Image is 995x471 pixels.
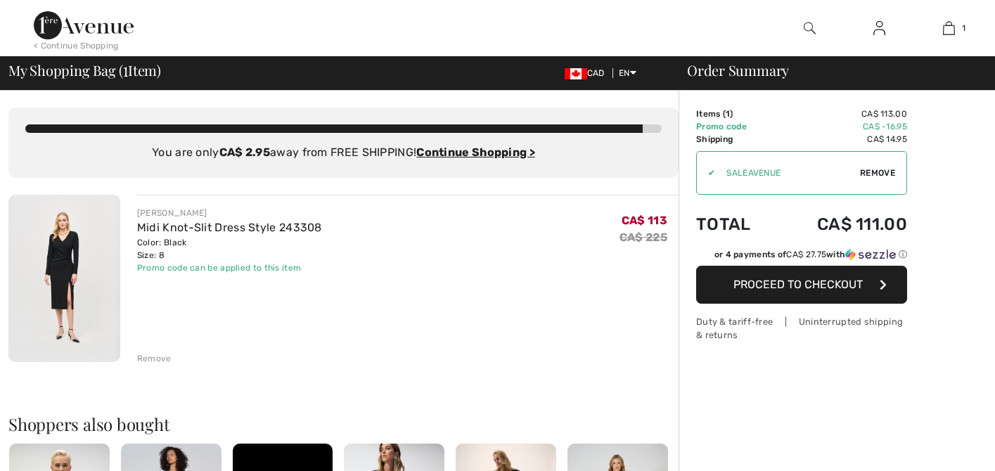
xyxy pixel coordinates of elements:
span: 1 [962,22,965,34]
a: Sign In [862,20,897,37]
span: CAD [565,68,610,78]
span: Remove [860,167,895,179]
img: Midi Knot-Slit Dress Style 243308 [8,195,120,362]
s: CA$ 225 [620,231,667,244]
td: CA$ -16.95 [776,120,907,133]
img: Canadian Dollar [565,68,587,79]
span: CA$ 27.75 [786,250,826,259]
div: Color: Black Size: 8 [137,236,322,262]
a: Continue Shopping > [416,146,535,159]
span: EN [619,68,636,78]
td: Shipping [696,133,776,146]
div: Duty & tariff-free | Uninterrupted shipping & returns [696,315,907,342]
input: Promo code [715,152,860,194]
span: 1 [726,109,730,119]
div: Order Summary [670,63,987,77]
td: CA$ 113.00 [776,108,907,120]
span: My Shopping Bag ( Item) [8,63,161,77]
span: CA$ 113 [622,214,667,227]
td: CA$ 111.00 [776,200,907,248]
td: Promo code [696,120,776,133]
div: ✔ [697,167,715,179]
div: You are only away from FREE SHIPPING! [25,144,662,161]
img: My Info [873,20,885,37]
a: Midi Knot-Slit Dress Style 243308 [137,221,322,234]
strong: CA$ 2.95 [219,146,270,159]
div: or 4 payments ofCA$ 27.75withSezzle Click to learn more about Sezzle [696,248,907,266]
img: 1ère Avenue [34,11,134,39]
td: Items ( ) [696,108,776,120]
div: Remove [137,352,172,365]
img: Sezzle [845,248,896,261]
div: [PERSON_NAME] [137,207,322,219]
img: search the website [804,20,816,37]
h2: Shoppers also bought [8,415,679,432]
div: < Continue Shopping [34,39,119,52]
td: CA$ 14.95 [776,133,907,146]
img: My Bag [943,20,955,37]
button: Proceed to Checkout [696,266,907,304]
td: Total [696,200,776,248]
a: 1 [915,20,983,37]
span: 1 [123,60,128,78]
div: Promo code can be applied to this item [137,262,322,274]
span: Proceed to Checkout [733,278,863,291]
div: or 4 payments of with [714,248,907,261]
